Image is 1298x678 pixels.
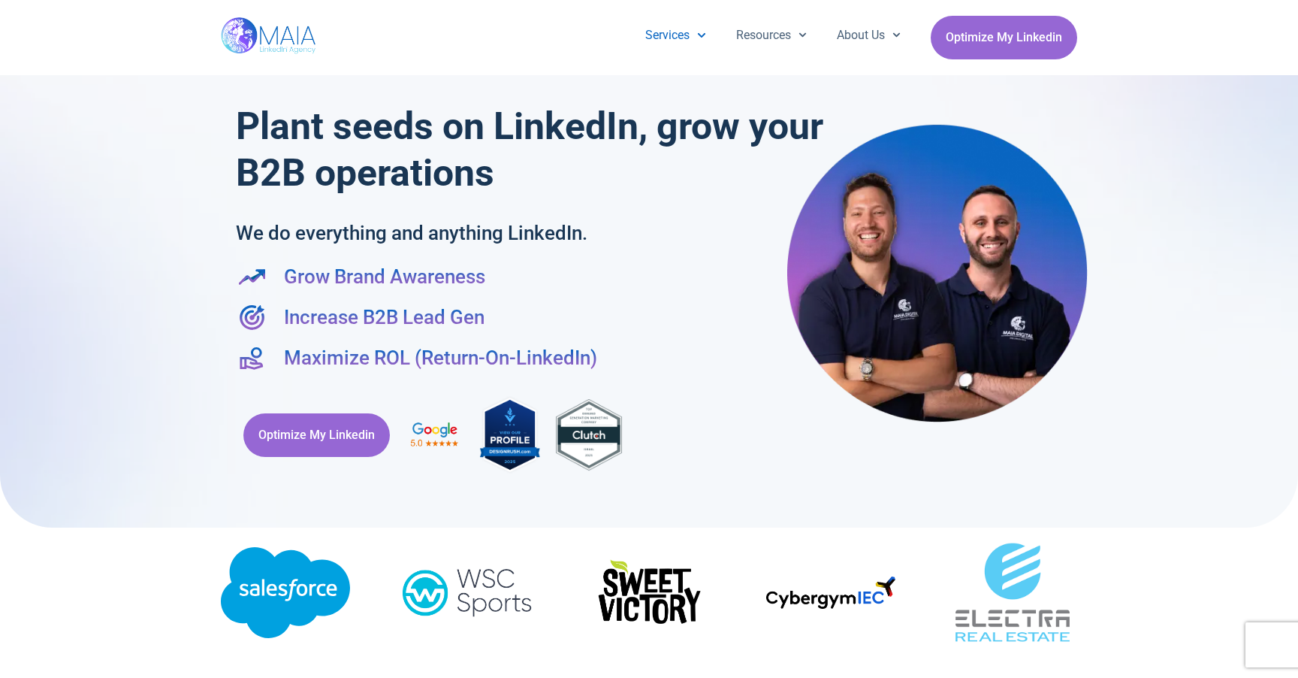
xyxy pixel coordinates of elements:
[721,16,822,55] a: Resources
[236,219,732,247] h2: We do everything and anything LinkedIn.
[766,577,895,614] div: 16 / 19
[946,23,1062,52] span: Optimize My Linkedin
[948,528,1077,657] img: „…˜ƒ„ (1) (1)
[221,547,350,643] div: 13 / 19
[584,547,714,643] div: 15 / 19
[258,421,375,449] span: Optimize My Linkedin
[280,262,485,291] span: Grow Brand Awareness
[403,558,532,631] div: 14 / 19
[931,16,1077,59] a: Optimize My Linkedin
[948,528,1077,662] div: 17 / 19
[584,547,714,638] img: $OwNX5LDC34w6wqMnsaxDKaRVNkuSzWXvGhDW5fUi8uqd8sg6cxLca9
[280,303,484,331] span: Increase B2B Lead Gen
[243,413,390,457] a: Optimize My Linkedin
[236,103,830,196] h1: Plant seeds on LinkedIn, grow your B2B operations
[280,344,597,372] span: Maximize ROL (Return-On-LinkedIn)
[630,16,720,55] a: Services
[787,123,1088,422] img: Maia Digital- Shay & Eli
[822,16,916,55] a: About Us
[403,558,532,626] img: WSC_Sports_Logo
[480,395,540,475] img: MAIA Digital's rating on DesignRush, the industry-leading B2B Marketplace connecting brands with ...
[221,547,350,637] img: salesforce-2
[221,528,1077,662] div: Image Carousel
[630,16,916,55] nav: Menu
[766,577,895,609] img: Dark-modeoff-Gradienton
